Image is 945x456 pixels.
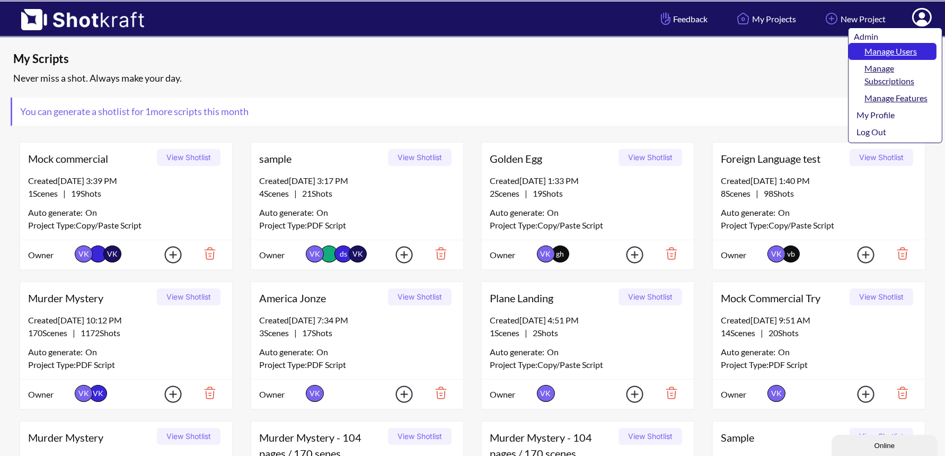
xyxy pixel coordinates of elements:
a: New Project [815,5,894,33]
span: Owner [490,388,534,401]
span: Auto generate: [28,206,85,219]
img: Hand Icon [658,10,673,28]
button: View Shotlist [850,428,913,445]
button: View Shotlist [157,149,220,166]
span: 1172 Shots [75,328,120,338]
span: On [316,346,328,358]
img: Trash Icon [419,384,455,402]
span: | [28,187,101,200]
span: 2 Shots [527,328,558,338]
span: ds [334,245,352,262]
img: Trash Icon [649,244,686,262]
span: Mock commercial [28,151,153,166]
span: You can generate a shotlist for [12,98,257,126]
span: 1 Scenes [490,328,525,338]
span: Auto generate: [490,206,547,219]
span: 20 Shots [763,328,799,338]
span: 8 Scenes [721,188,756,198]
span: Foreign Language test [721,151,846,166]
div: Project Type: Copy/Paste Script [721,219,917,232]
span: Auto generate: [259,206,316,219]
span: On [316,206,328,219]
span: VK [767,245,785,262]
a: My Profile [849,107,937,124]
span: VK [306,385,324,402]
span: VK [767,385,785,402]
a: Manage Features [849,90,937,107]
div: Project Type: Copy/Paste Script [28,219,224,232]
img: Add Icon [379,243,416,267]
span: On [547,346,559,358]
span: vb [787,249,795,258]
div: Project Type: Copy/Paste Script [490,219,686,232]
span: Mock Commercial Try [721,290,846,306]
span: VK [306,245,324,262]
span: VK [75,385,93,402]
span: VK [349,245,367,262]
div: Created [DATE] 3:17 PM [259,174,455,187]
div: Project Type: PDF Script [259,358,455,371]
span: 17 Shots [297,328,332,338]
button: View Shotlist [850,288,913,305]
img: Add Icon [148,243,185,267]
span: 4 Scenes [259,188,294,198]
span: sample [259,151,384,166]
img: Add Icon [610,382,647,406]
span: 170 Scenes [28,328,73,338]
iframe: chat widget [832,433,940,456]
button: View Shotlist [619,149,682,166]
div: Project Type: PDF Script [259,219,455,232]
span: Golden Egg [490,151,615,166]
span: Owner [490,249,534,261]
span: America Jonze [259,290,384,306]
span: 21 Shots [297,188,332,198]
span: VK [103,245,121,262]
span: 2 Scenes [490,188,525,198]
a: Manage Subscriptions [849,60,937,90]
button: View Shotlist [388,149,452,166]
span: Auto generate: [259,346,316,358]
span: Owner [721,249,765,261]
div: Admin [854,30,937,43]
span: | [259,187,332,200]
a: Log Out [849,124,937,141]
span: Murder Mystery [28,290,153,306]
div: Created [DATE] 9:51 AM [721,314,917,327]
img: Trash Icon [419,244,455,262]
button: View Shotlist [619,288,682,305]
span: 14 Scenes [721,328,761,338]
span: On [778,346,790,358]
span: Owner [28,388,72,401]
span: Plane Landing [490,290,615,306]
span: Sample [721,429,846,445]
a: My Projects [726,5,804,33]
span: VK [89,385,107,402]
span: Auto generate: [721,206,778,219]
div: Never miss a shot. Always make your day. [11,69,940,87]
span: On [85,346,97,358]
span: VK [537,385,555,402]
img: Add Icon [379,382,416,406]
img: Add Icon [610,243,647,267]
button: View Shotlist [388,428,452,445]
div: Created [DATE] 4:51 PM [490,314,686,327]
span: 1 Scenes [28,188,63,198]
span: 98 Shots [758,188,794,198]
span: | [490,327,558,339]
img: Add Icon [823,10,841,28]
img: Trash Icon [649,384,686,402]
div: Created [DATE] 1:40 PM [721,174,917,187]
span: | [490,187,563,200]
span: Owner [721,388,765,401]
span: | [28,327,120,339]
button: View Shotlist [619,428,682,445]
div: Project Type: Copy/Paste Script [490,358,686,371]
img: Trash Icon [188,244,224,262]
img: Add Icon [148,382,185,406]
span: Auto generate: [28,346,85,358]
span: 3 Scenes [259,328,294,338]
span: On [547,206,559,219]
img: Trash Icon [880,384,917,402]
div: Created [DATE] 7:34 PM [259,314,455,327]
div: Project Type: PDF Script [28,358,224,371]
